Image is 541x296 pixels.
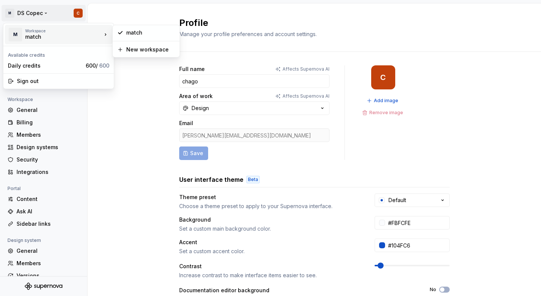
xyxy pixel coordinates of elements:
[126,46,175,53] div: New workspace
[17,77,109,85] div: Sign out
[25,33,89,41] div: match
[5,48,112,60] div: Available credits
[25,29,102,33] div: Workspace
[126,29,175,36] div: match
[9,28,22,41] div: M
[99,62,109,69] span: 600
[86,62,109,69] span: 600 /
[8,62,83,69] div: Daily credits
